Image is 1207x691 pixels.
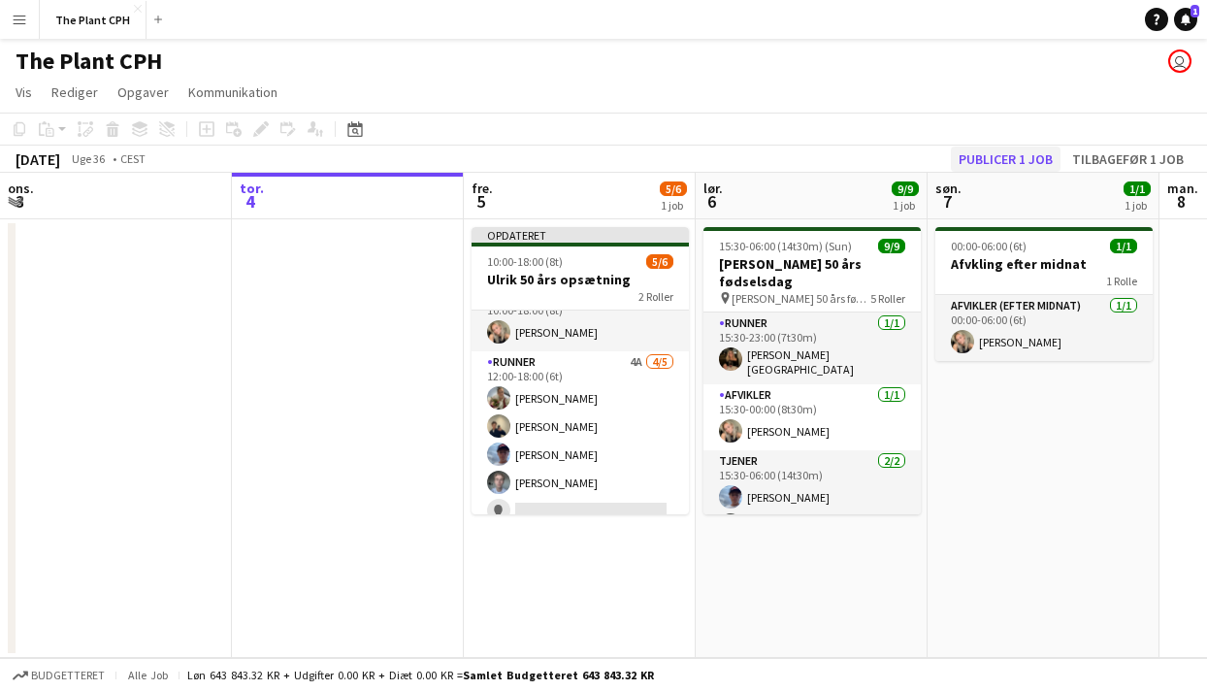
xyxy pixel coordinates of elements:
[935,180,962,197] span: søn.
[472,227,689,243] div: Opdateret
[16,47,162,76] h1: The Plant CPH
[1167,180,1198,197] span: man.
[16,149,60,169] div: [DATE]
[472,285,689,351] app-card-role: Afvikler1/110:00-18:00 (8t)[PERSON_NAME]
[1191,5,1199,17] span: 1
[719,239,852,253] span: 15:30-06:00 (14t30m) (Sun)
[1174,8,1197,31] a: 1
[472,227,689,514] app-job-card: Opdateret10:00-18:00 (8t)5/6Ulrik 50 års opsætning2 RollerAfvikler1/110:00-18:00 (8t)[PERSON_NAME...
[8,80,40,105] a: Vis
[51,83,98,101] span: Rediger
[935,255,1153,273] h3: Afvkling efter midnat
[951,147,1060,172] button: Publicer 1 job
[1106,274,1137,288] span: 1 Rolle
[1168,49,1191,73] app-user-avatar: Magnus Pedersen
[44,80,106,105] a: Rediger
[1125,198,1150,213] div: 1 job
[935,227,1153,361] app-job-card: 00:00-06:00 (6t)1/1Afvkling efter midnat1 RolleAfvikler (efter midnat)1/100:00-06:00 (6t)[PERSON_...
[472,351,689,530] app-card-role: Runner4A4/512:00-18:00 (6t)[PERSON_NAME][PERSON_NAME][PERSON_NAME][PERSON_NAME]
[10,665,108,686] button: Budgetteret
[124,668,171,682] span: Alle job
[5,190,34,213] span: 3
[188,83,277,101] span: Kommunikation
[893,198,918,213] div: 1 job
[64,151,113,166] span: Uge 36
[469,190,493,213] span: 5
[1064,147,1191,172] button: Tilbagefør 1 job
[16,83,32,101] span: Vis
[703,180,723,197] span: lør.
[237,190,264,213] span: 4
[180,80,285,105] a: Kommunikation
[892,181,919,196] span: 9/9
[703,384,921,450] app-card-role: Afvikler1/115:30-00:00 (8t30m)[PERSON_NAME]
[472,180,493,197] span: fre.
[703,313,921,384] app-card-role: Runner1/115:30-23:00 (7t30m)[PERSON_NAME][GEOGRAPHIC_DATA]
[472,271,689,288] h3: Ulrik 50 års opsætning
[878,239,905,253] span: 9/9
[661,198,686,213] div: 1 job
[31,669,105,682] span: Budgetteret
[935,295,1153,361] app-card-role: Afvikler (efter midnat)1/100:00-06:00 (6t)[PERSON_NAME]
[703,227,921,514] app-job-card: 15:30-06:00 (14t30m) (Sun)9/9[PERSON_NAME] 50 års fødselsdag [PERSON_NAME] 50 års fødselsdag5 Rol...
[1110,239,1137,253] span: 1/1
[638,289,673,304] span: 2 Roller
[117,83,169,101] span: Opgaver
[187,668,654,682] div: Løn 643 843.32 KR + Udgifter 0.00 KR + Diæt 0.00 KR =
[463,668,654,682] span: Samlet budgetteret 643 843.32 KR
[1164,190,1198,213] span: 8
[1124,181,1151,196] span: 1/1
[646,254,673,269] span: 5/6
[732,291,870,306] span: [PERSON_NAME] 50 års fødselsdag
[703,255,921,290] h3: [PERSON_NAME] 50 års fødselsdag
[40,1,147,39] button: The Plant CPH
[487,254,563,269] span: 10:00-18:00 (8t)
[870,291,905,306] span: 5 Roller
[120,151,146,166] div: CEST
[951,239,1027,253] span: 00:00-06:00 (6t)
[660,181,687,196] span: 5/6
[240,180,264,197] span: tor.
[932,190,962,213] span: 7
[703,450,921,544] app-card-role: Tjener2/215:30-06:00 (14t30m)[PERSON_NAME]
[110,80,177,105] a: Opgaver
[701,190,723,213] span: 6
[8,180,34,197] span: ons.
